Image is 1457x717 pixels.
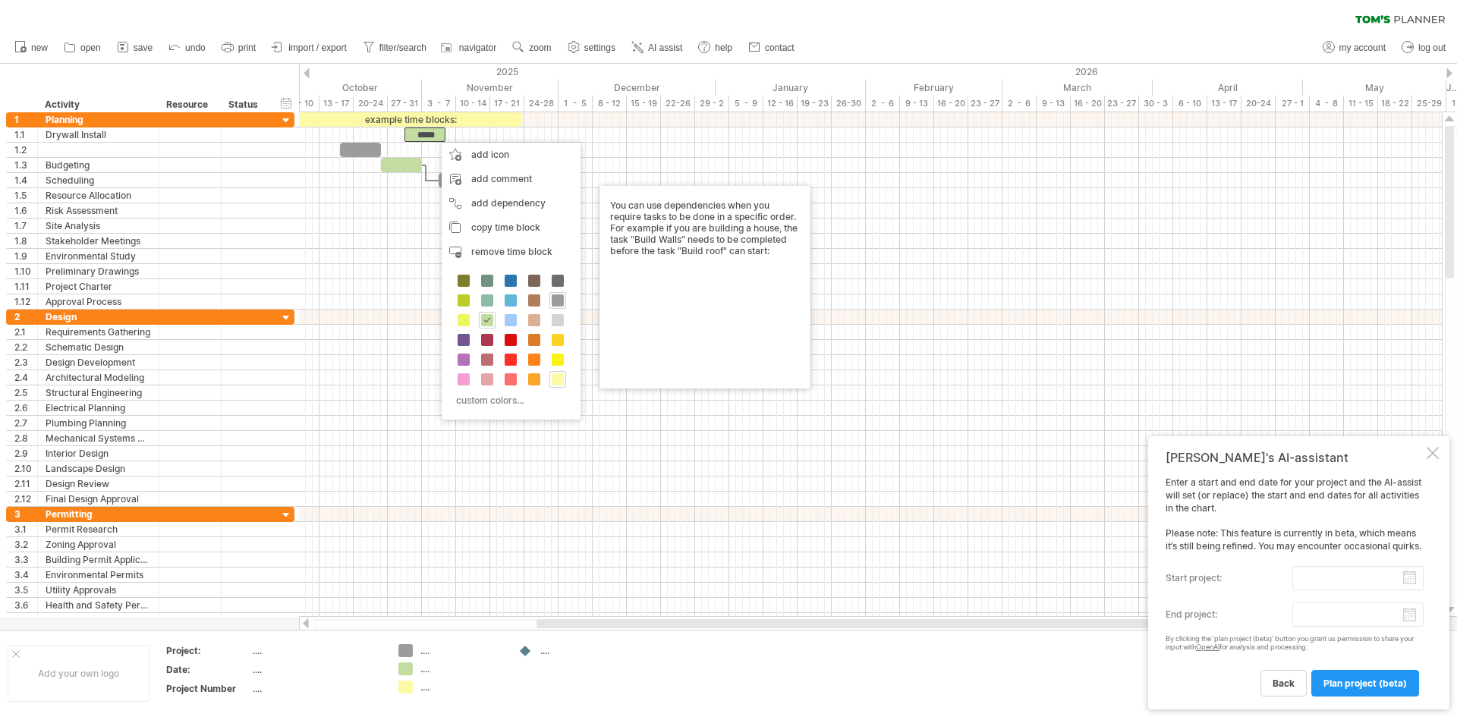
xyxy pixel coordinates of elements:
div: Health and Safety Permits [46,598,151,612]
div: 2.11 [14,476,37,491]
div: 19 - 23 [798,96,832,112]
div: 16 - 20 [1071,96,1105,112]
div: .... [253,682,380,695]
div: Schematic Design [46,340,151,354]
div: 6 - 10 [285,96,319,112]
div: Scheduling [46,173,151,187]
div: 12 - 16 [763,96,798,112]
div: 2.7 [14,416,37,430]
a: print [218,38,260,58]
div: 3.7 [14,613,37,627]
a: AI assist [628,38,687,58]
div: Design Development [46,355,151,370]
span: save [134,42,153,53]
div: Date: [166,663,250,676]
div: [PERSON_NAME]'s AI-assistant [1166,450,1424,465]
a: zoom [508,38,555,58]
div: January 2026 [716,80,866,96]
div: 1.1 [14,127,37,142]
a: settings [564,38,620,58]
div: 2 - 6 [1002,96,1037,112]
div: custom colors... [449,390,568,410]
span: open [80,42,101,53]
div: December 2025 [559,80,716,96]
div: Stakeholder Meetings [46,234,151,248]
div: Resource [166,97,212,112]
div: 2.10 [14,461,37,476]
div: 11 - 15 [1344,96,1378,112]
div: 2.6 [14,401,37,415]
span: settings [584,42,615,53]
div: 29 - 2 [695,96,729,112]
div: Activity [45,97,150,112]
div: Enter a start and end date for your project and the AI-assist will set (or replace) the start and... [1166,476,1424,696]
div: 2.12 [14,492,37,506]
span: log out [1418,42,1446,53]
span: AI assist [648,42,682,53]
div: Utility Approvals [46,583,151,597]
div: Drywall Install [46,127,151,142]
span: zoom [529,42,551,53]
div: Fire Department Approval [46,613,151,627]
div: 23 - 27 [1105,96,1139,112]
div: 3 [14,507,37,521]
div: 1.7 [14,219,37,233]
div: 1.5 [14,188,37,203]
a: import / export [268,38,351,58]
div: By clicking the 'plan project (beta)' button you grant us permission to share your input with for... [1166,635,1424,652]
div: Plumbing Planning [46,416,151,430]
a: OpenAI [1196,643,1219,651]
div: 1.4 [14,173,37,187]
div: 5 - 9 [729,96,763,112]
div: 10 - 14 [456,96,490,112]
div: 22-26 [661,96,695,112]
div: Add your own logo [8,645,149,702]
div: 9 - 13 [1037,96,1071,112]
div: 2.2 [14,340,37,354]
div: Project Number [166,682,250,695]
div: November 2025 [422,80,559,96]
span: back [1273,678,1295,689]
span: copy time block [471,222,540,233]
div: 1 [14,112,37,127]
div: 2.1 [14,325,37,339]
div: 2 [14,310,37,324]
div: 3.3 [14,552,37,567]
div: 8 - 12 [593,96,627,112]
div: 13 - 17 [319,96,354,112]
div: Electrical Planning [46,401,151,415]
div: 1.2 [14,143,37,157]
a: undo [165,38,210,58]
div: example time blocks: [299,112,521,127]
div: 2.4 [14,370,37,385]
label: end project: [1166,602,1292,627]
div: 3.2 [14,537,37,552]
div: add icon [442,143,581,167]
a: my account [1319,38,1390,58]
div: add dependency [442,191,581,215]
div: Project Charter [46,279,151,294]
a: filter/search [359,38,431,58]
span: remove time block [471,246,552,257]
div: add comment [442,167,581,191]
div: 1 - 5 [559,96,593,112]
div: 20-24 [354,96,388,112]
div: 30 - 3 [1139,96,1173,112]
div: Approval Process [46,294,151,309]
div: 25-29 [1412,96,1446,112]
div: April 2026 [1153,80,1303,96]
div: 2 - 6 [866,96,900,112]
span: my account [1339,42,1386,53]
div: Site Analysis [46,219,151,233]
span: print [238,42,256,53]
span: undo [185,42,206,53]
div: Environmental Study [46,249,151,263]
a: log out [1398,38,1450,58]
div: 2.8 [14,431,37,445]
span: navigator [459,42,496,53]
div: Requirements Gathering [46,325,151,339]
span: contact [765,42,795,53]
span: filter/search [379,42,426,53]
div: Resource Allocation [46,188,151,203]
div: 17 - 21 [490,96,524,112]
